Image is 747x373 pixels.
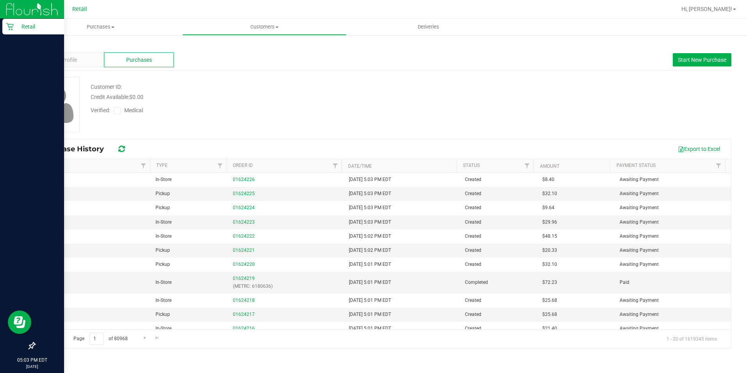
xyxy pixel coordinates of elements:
[155,233,172,240] span: In-Store
[673,53,731,66] button: Start New Purchase
[617,163,656,168] a: Payment Status
[155,325,172,332] span: In-Store
[19,23,182,30] span: Purchases
[8,310,31,334] iframe: Resource center
[620,176,659,183] span: Awaiting Payment
[19,19,182,35] a: Purchases
[91,106,114,115] span: Verified:
[61,56,77,64] span: Profile
[465,311,481,318] span: Created
[233,177,255,182] a: 01624226
[349,190,391,197] span: [DATE] 5:03 PM EDT
[329,159,341,172] a: Filter
[542,325,557,332] span: $21.40
[681,6,732,12] span: Hi, [PERSON_NAME]!
[542,190,557,197] span: $32.10
[620,325,659,332] span: Awaiting Payment
[673,142,725,156] button: Export to Excel
[349,279,391,286] span: [DATE] 5:01 PM EDT
[465,204,481,212] span: Created
[542,233,557,240] span: $48.15
[620,297,659,304] span: Awaiting Payment
[347,19,510,35] a: Deliveries
[155,279,172,286] span: In-Store
[465,219,481,226] span: Created
[349,233,391,240] span: [DATE] 5:02 PM EDT
[620,247,659,254] span: Awaiting Payment
[465,176,481,183] span: Created
[407,23,450,30] span: Deliveries
[139,333,150,343] a: Go to the next page
[349,325,391,332] span: [DATE] 5:01 PM EDT
[465,247,481,254] span: Created
[155,311,170,318] span: Pickup
[620,219,659,226] span: Awaiting Payment
[542,176,554,183] span: $8.40
[542,247,557,254] span: $20.33
[520,159,533,172] a: Filter
[233,262,255,267] a: 01624220
[348,163,372,169] a: Date/Time
[465,233,481,240] span: Created
[214,159,227,172] a: Filter
[233,276,255,281] a: 01624219
[14,22,61,31] p: Retail
[72,6,87,13] span: Retail
[620,204,659,212] span: Awaiting Payment
[349,204,391,212] span: [DATE] 5:03 PM EDT
[233,312,255,317] a: 01624217
[233,219,255,225] a: 01624223
[233,205,255,210] a: 01624224
[542,261,557,268] span: $32.10
[465,297,481,304] span: Created
[349,247,391,254] span: [DATE] 5:02 PM EDT
[6,23,14,30] inline-svg: Retail
[712,159,725,172] a: Filter
[678,57,726,63] span: Start New Purchase
[465,325,481,332] span: Created
[542,219,557,226] span: $29.96
[349,297,391,304] span: [DATE] 5:01 PM EDT
[155,219,172,226] span: In-Store
[137,159,150,172] a: Filter
[4,357,61,364] p: 05:03 PM EDT
[542,297,557,304] span: $25.68
[91,83,122,91] div: Customer ID:
[620,261,659,268] span: Awaiting Payment
[67,333,134,345] span: Page of 80968
[233,326,255,331] a: 01624216
[620,233,659,240] span: Awaiting Payment
[542,279,557,286] span: $72.23
[183,23,346,30] span: Customers
[4,364,61,369] p: [DATE]
[155,176,172,183] span: In-Store
[155,297,172,304] span: In-Store
[155,247,170,254] span: Pickup
[129,94,143,100] span: $0.00
[349,261,391,268] span: [DATE] 5:01 PM EDT
[152,333,163,343] a: Go to the last page
[156,163,168,168] a: Type
[233,233,255,239] a: 01624222
[349,311,391,318] span: [DATE] 5:01 PM EDT
[465,261,481,268] span: Created
[182,19,346,35] a: Customers
[233,163,253,168] a: Order ID
[155,204,170,212] span: Pickup
[233,247,255,253] a: 01624221
[542,311,557,318] span: $25.68
[124,106,147,115] span: Medical
[463,163,480,168] a: Status
[91,93,433,101] div: Credit Available:
[349,176,391,183] span: [DATE] 5:03 PM EDT
[540,163,559,169] a: Amount
[465,279,488,286] span: Completed
[155,190,170,197] span: Pickup
[233,298,255,303] a: 01624218
[620,190,659,197] span: Awaiting Payment
[620,311,659,318] span: Awaiting Payment
[233,283,340,290] p: (METRC: 6180636)
[233,191,255,196] a: 01624225
[542,204,554,212] span: $9.64
[620,279,629,286] span: Paid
